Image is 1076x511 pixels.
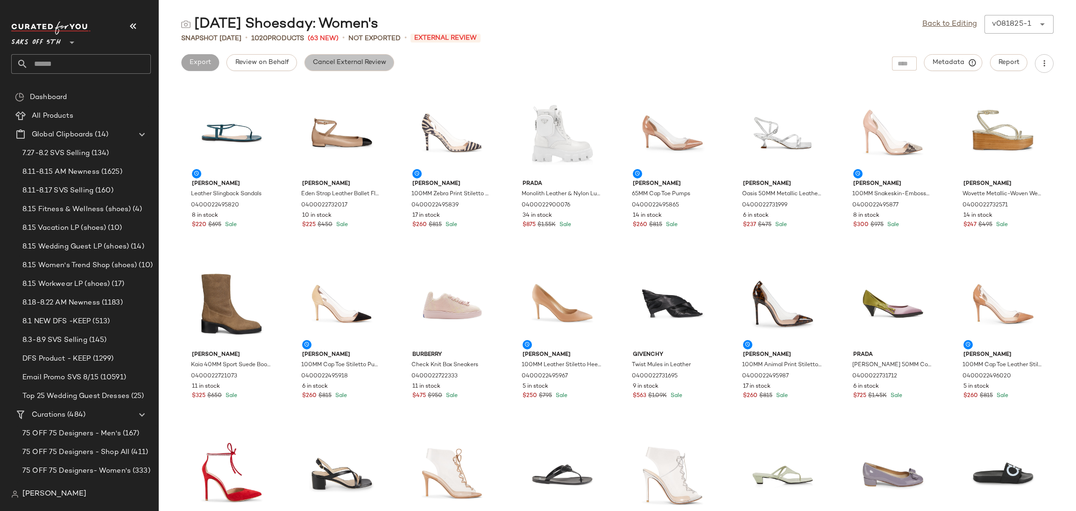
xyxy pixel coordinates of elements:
span: $815 [319,392,332,400]
span: Sale [994,222,1008,228]
span: 6 in stock [853,383,879,391]
span: (10) [106,223,122,234]
span: (14) [129,241,144,252]
img: svg%3e [15,92,24,102]
img: 0400022495987_ANIMALPRINT [736,260,830,347]
span: [PERSON_NAME] [523,351,602,359]
span: $475 [412,392,426,400]
span: (14) [93,129,108,140]
span: 0400022495865 [632,201,679,210]
span: 17 in stock [743,383,771,391]
button: Cancel External Review [304,54,394,71]
span: 9 in stock [633,383,658,391]
span: [PERSON_NAME] [963,180,1043,188]
span: $325 [192,392,205,400]
span: $260 [743,392,757,400]
span: 6 in stock [302,383,328,391]
span: Sale [224,393,237,399]
span: [PERSON_NAME] [22,489,86,500]
span: 8.15 Women's Trend Shop (shoes) [22,260,137,271]
span: Sale [773,222,787,228]
span: Metadata [932,58,975,67]
span: (282) [134,484,153,495]
div: [DATE] Shoesday: Women's [181,15,378,34]
span: Sale [664,222,678,228]
img: 0400022495865_BEIGE [625,89,720,176]
button: Report [990,54,1027,71]
span: Curations [32,410,65,420]
img: 0400022496020_BEIGE [956,260,1050,347]
span: 100MM Snakeskin-Embossed Stiletto Pumps [852,190,932,199]
span: 8.18-8.22 AM Newness [22,298,100,308]
span: 5 in stock [523,383,548,391]
span: $563 [633,392,646,400]
span: 100MM Leather Stiletto Heel Pumps [522,361,601,369]
span: (17) [110,279,124,290]
span: 14 in stock [633,212,662,220]
button: Review on Behalf [227,54,297,71]
div: Products [251,34,304,43]
span: $260 [412,221,427,229]
span: DFS Product - KEEP [22,354,91,364]
span: 0400022495918 [301,372,348,381]
span: 34 in stock [523,212,552,220]
span: [PERSON_NAME] [192,180,271,188]
img: 0400022732571_LIGHTGOLD [956,89,1050,176]
span: Kaia 40MM Sport Suede Booties [191,361,270,369]
img: 0400022495918_BLACK [295,260,389,347]
span: [PERSON_NAME] [853,180,933,188]
span: $815 [980,392,993,400]
span: $250 [523,392,537,400]
span: $815 [759,392,772,400]
span: 100MM Animal Print Stiletto Pumps [742,361,821,369]
span: 0400022495877 [852,201,899,210]
span: $225 [302,221,316,229]
span: [PERSON_NAME] [412,180,492,188]
span: (63 New) [308,34,339,43]
span: 11 in stock [192,383,220,391]
span: Review on Behalf [234,59,289,66]
span: Sale [554,393,567,399]
span: (145) [87,335,107,346]
span: 75 OFF 75 Designers - Men's [22,428,121,439]
span: 0400022732017 [301,201,347,210]
span: Sale [889,393,902,399]
img: 0400022495877_BLACK [846,89,940,176]
span: Eden Strap Leather Ballet Flats [301,190,381,199]
img: svg%3e [11,490,19,498]
span: Saks OFF 5TH [11,32,61,49]
span: $875 [523,221,536,229]
span: (160) [93,185,113,196]
span: (484) [65,410,85,420]
span: 1020 [251,35,268,42]
span: $1.55K [538,221,556,229]
span: $247 [963,221,977,229]
span: 0400022731712 [852,372,897,381]
span: 8 in stock [192,212,218,220]
span: Top 25 Wedding Guest Dresses [22,391,129,402]
span: 0400022731695 [632,372,678,381]
img: 0400022495820_BLUE [184,89,279,176]
span: 100MM Zebra Print Stiletto Pumps [411,190,491,199]
span: 8.15 Wedding Guest LP (shoes) [22,241,129,252]
span: Wovette Metallic-Woven Wedges [963,190,1042,199]
img: 0400022731695_BLACK [625,260,720,347]
span: Cancel External Review [312,59,386,66]
span: 0400022722333 [411,372,458,381]
span: (167) [121,428,140,439]
span: (4) [131,204,142,215]
div: v081825-1 [992,19,1031,30]
img: 0400022731999_SILVER [736,89,830,176]
span: • [245,33,248,44]
img: cfy_white_logo.C9jOOHJF.svg [11,21,91,35]
span: Sale [223,222,237,228]
span: 8.15 Workwear LP (shoes) [22,279,110,290]
span: Monolith Leather & Nylon Lug-Sole Combat Boots [522,190,601,199]
span: $1.45K [868,392,887,400]
img: 0400022732017 [295,89,389,176]
span: 75 OFF 75 Designers- Women's [22,466,131,476]
span: $237 [743,221,756,229]
span: Sale [774,393,788,399]
span: Burberry [412,351,492,359]
span: 0400022900076 [522,201,570,210]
